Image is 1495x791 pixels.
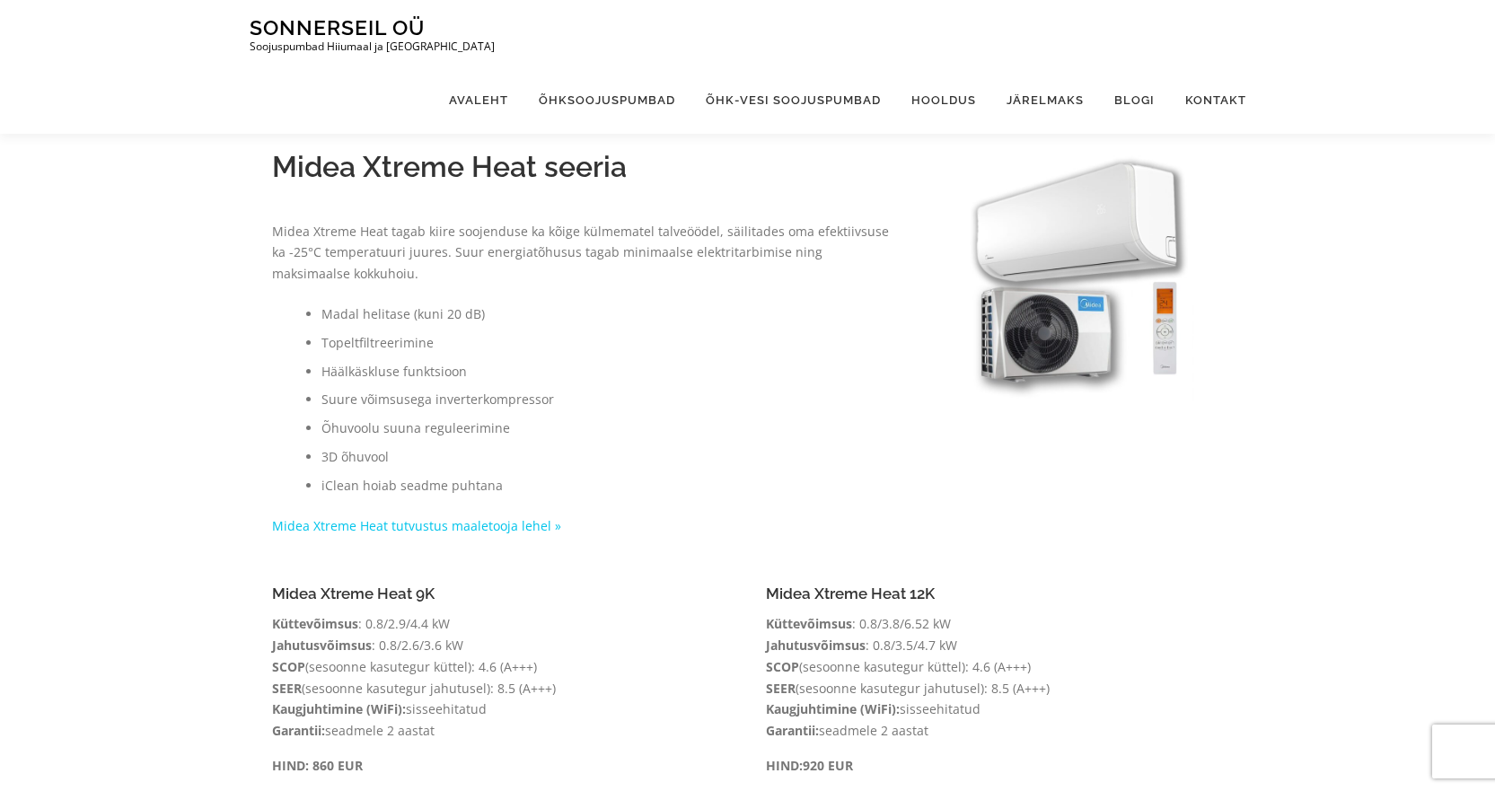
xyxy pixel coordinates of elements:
strong: Kaugjuhtimine (WiFi): [272,700,406,717]
p: Midea Xtreme Heat tagab kiire soojenduse ka kõige külmematel talveöödel, säilitades oma efektiivs... [272,221,894,285]
strong: Kaugjuhtimine (WiFi): [766,700,900,717]
a: Midea Xtreme Heat tutvustus maaletooja lehel » [272,517,561,534]
a: Avaleht [434,66,523,134]
a: Õhk-vesi soojuspumbad [690,66,896,134]
a: Hooldus [896,66,991,134]
a: Õhksoojuspumbad [523,66,690,134]
strong: Küttevõimsus [766,615,852,632]
a: Sonnerseil OÜ [250,15,425,40]
strong: Garantii: [272,722,325,739]
a: Kontakt [1170,66,1246,134]
h4: Midea Xtreme Heat 12K [766,585,1224,602]
p: Soojuspumbad Hiiumaal ja [GEOGRAPHIC_DATA] [250,40,495,53]
strong: 860 EUR [312,757,363,774]
li: Suure võimsusega inverterkompressor [321,389,894,410]
li: Häälkäskluse funktsioon [321,361,894,382]
h4: Midea Xtreme Heat 9K [272,585,730,602]
strong: SCOP [766,658,799,675]
strong: SEER [272,680,302,697]
strong: Garantii: [766,722,819,739]
li: Topeltfiltreerimine [321,332,894,354]
strong: Küttevõimsus [272,615,358,632]
span: Midea Xtreme Heat seeria [272,150,627,183]
p: : 0.8/3.8/6.52 kW : 0.8/3.5/4.7 kW (sesoonne kasutegur küttel): 4.6 (A+++) (sesoonne kasutegur ja... [766,613,1224,742]
strong: HIND: [766,757,803,774]
p: : 0.8/2.9/4.4 kW : 0.8/2.6/3.6 kW (sesoonne kasutegur küttel): 4.6 (A+++) (sesoonne kasutegur jah... [272,613,730,742]
li: Madal helitase (kuni 20 dB) [321,303,894,325]
img: Midea-Xtreme-heat [930,150,1224,444]
strong: SCOP [272,658,305,675]
li: iClean hoiab seadme puhtana [321,475,894,497]
a: Järelmaks [991,66,1099,134]
li: Õhuvoolu suuna reguleerimine [321,417,894,439]
strong: 920 EUR [803,757,853,774]
strong: HIND: [272,757,309,774]
li: 3D õhuvool [321,446,894,468]
strong: Jahutusvõimsus [766,637,866,654]
a: Blogi [1099,66,1170,134]
strong: SEER [766,680,796,697]
strong: Jahutusvõimsus [272,637,372,654]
